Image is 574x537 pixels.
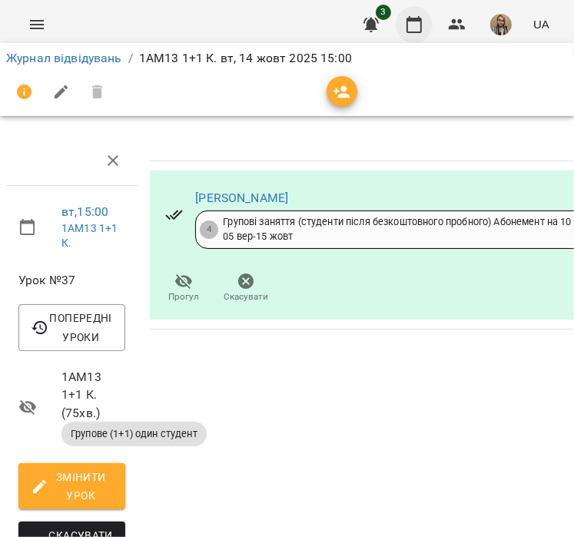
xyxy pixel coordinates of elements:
[61,204,108,219] a: вт , 15:00
[18,463,125,509] button: Змінити урок
[490,14,512,35] img: 2de22936d2bd162f862d77ab2f835e33.jpg
[168,290,199,303] span: Прогул
[18,6,55,43] button: Menu
[61,368,125,423] span: 1АМ13 1+1 К. ( 75 хв. )
[376,5,391,20] span: 3
[31,468,113,505] span: Змінити урок
[6,49,568,68] nav: breadcrumb
[139,49,352,68] p: 1АМ13 1+1 К. вт, 14 жовт 2025 15:00
[533,16,549,32] span: UA
[527,10,556,38] button: UA
[61,222,118,250] a: 1АМ13 1+1 К.
[153,267,215,310] button: Прогул
[128,49,133,68] li: /
[18,304,125,350] button: Попередні уроки
[61,427,207,441] span: Групове (1+1) один студент
[224,290,268,303] span: Скасувати
[215,267,277,310] button: Скасувати
[31,309,113,346] span: Попередні уроки
[195,191,288,205] a: [PERSON_NAME]
[18,271,125,290] span: Урок №37
[6,51,122,65] a: Журнал відвідувань
[200,220,218,239] div: 4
